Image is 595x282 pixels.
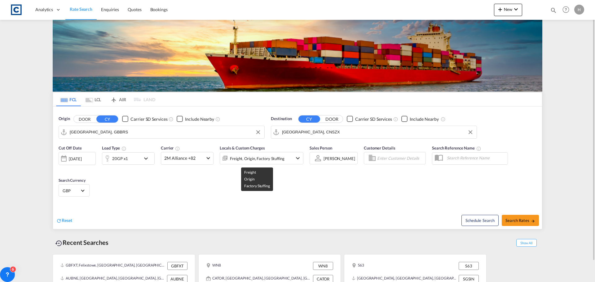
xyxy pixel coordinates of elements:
button: Clear Input [253,128,263,137]
span: Enquiries [101,7,119,12]
md-icon: Unchecked: Ignores neighbouring ports when fetching rates.Checked : Includes neighbouring ports w... [441,117,446,122]
span: Search Currency [59,178,86,183]
input: Search by Port [282,128,474,137]
md-checkbox: Checkbox No Ink [177,116,214,122]
span: Reset [62,218,72,223]
span: Help [561,4,571,15]
div: Freight Origin Factory Stuffingicon-chevron-down [220,152,303,164]
button: DOOR [321,115,343,123]
span: Quotes [128,7,141,12]
md-icon: icon-airplane [110,96,117,101]
md-icon: Unchecked: Search for CY (Container Yard) services for all selected carriers.Checked : Search for... [393,117,398,122]
md-icon: icon-chevron-down [512,6,520,13]
span: Sales Person [310,145,332,150]
div: GBFXT [167,262,187,270]
span: Freight Origin Factory Stuffing [244,170,270,188]
img: LCL+%26+FCL+BACKGROUND.png [53,20,542,92]
md-icon: icon-arrow-right [531,219,535,223]
md-datepicker: Select [59,164,63,173]
span: Customer Details [364,145,395,150]
div: Recent Searches [53,236,111,249]
button: Search Ratesicon-arrow-right [502,215,539,226]
md-icon: icon-magnify [550,7,557,14]
input: Search Reference Name [444,153,508,163]
button: Clear Input [466,128,475,137]
div: H [574,5,584,15]
md-icon: icon-information-outline [121,146,126,151]
md-icon: icon-chevron-down [142,155,153,162]
md-checkbox: Checkbox No Ink [122,116,167,122]
div: icon-refreshReset [56,217,72,224]
md-icon: icon-backup-restore [55,240,63,247]
span: Show All [516,239,537,247]
button: CY [96,115,118,123]
div: GBFXT, Felixstowe, United Kingdom, GB & Ireland, Europe [60,262,166,270]
md-icon: Unchecked: Ignores neighbouring ports when fetching rates.Checked : Includes neighbouring ports w... [215,117,220,122]
div: [DATE] [69,156,82,162]
md-icon: Your search will be saved by the below given name [476,146,481,151]
md-icon: The selected Trucker/Carrierwill be displayed in the rate results If the rates are from another f... [175,146,180,151]
div: icon-magnify [550,7,557,16]
md-icon: icon-refresh [56,218,62,223]
div: Include Nearby [185,116,214,122]
span: GBP [63,188,80,193]
div: [PERSON_NAME] [324,156,355,161]
span: Locals & Custom Charges [220,145,265,150]
img: 1fdb9190129311efbfaf67cbb4249bed.jpeg [9,3,23,17]
div: S63 [459,262,479,270]
span: Carrier [161,145,180,150]
md-select: Sales Person: Hannah Nutter [323,154,356,163]
span: Search Rates [505,218,535,223]
md-icon: icon-plus 400-fg [496,6,504,13]
md-tab-item: FCL [56,93,81,106]
div: Include Nearby [410,116,439,122]
md-tab-item: LCL [81,93,106,106]
div: Carrier SD Services [355,116,392,122]
span: Cut Off Date [59,145,82,150]
md-checkbox: Checkbox No Ink [347,116,392,122]
md-select: Select Currency: £ GBPUnited Kingdom Pound [62,186,86,195]
md-checkbox: Checkbox No Ink [401,116,439,122]
div: Freight Origin Factory Stuffing [230,154,284,163]
button: DOOR [74,115,95,123]
md-icon: Unchecked: Search for CY (Container Yard) services for all selected carriers.Checked : Search for... [169,117,174,122]
div: Origin DOOR CY Checkbox No InkUnchecked: Search for CY (Container Yard) services for all selected... [53,106,542,229]
button: Note: By default Schedule search will only considerorigin ports, destination ports and cut off da... [461,215,499,226]
div: 20GP x1icon-chevron-down [102,152,155,165]
div: [DATE] [59,152,96,165]
span: Bookings [150,7,168,12]
span: Load Type [102,145,126,150]
span: Search Reference Name [432,145,481,150]
span: Destination [271,116,292,122]
span: 2M Alliance +82 [164,155,205,161]
md-input-container: Shenzhen, CNSZX [271,126,477,138]
div: 20GP x1 [112,154,128,163]
md-icon: icon-chevron-down [294,154,302,162]
div: WN8 [313,262,333,270]
span: New [496,7,520,12]
span: Rate Search [70,7,92,12]
div: WN8 [206,262,221,270]
md-input-container: Bristol, GBBRS [59,126,264,138]
button: icon-plus 400-fgNewicon-chevron-down [494,4,522,16]
span: Origin [59,116,70,122]
input: Search by Port [70,128,261,137]
md-pagination-wrapper: Use the left and right arrow keys to navigate between tabs [56,93,155,106]
div: Help [561,4,574,15]
span: Analytics [35,7,53,13]
button: CY [298,115,320,123]
md-tab-item: AIR [106,93,130,106]
input: Enter Customer Details [377,154,424,163]
div: Carrier SD Services [130,116,167,122]
div: S63 [352,262,364,270]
